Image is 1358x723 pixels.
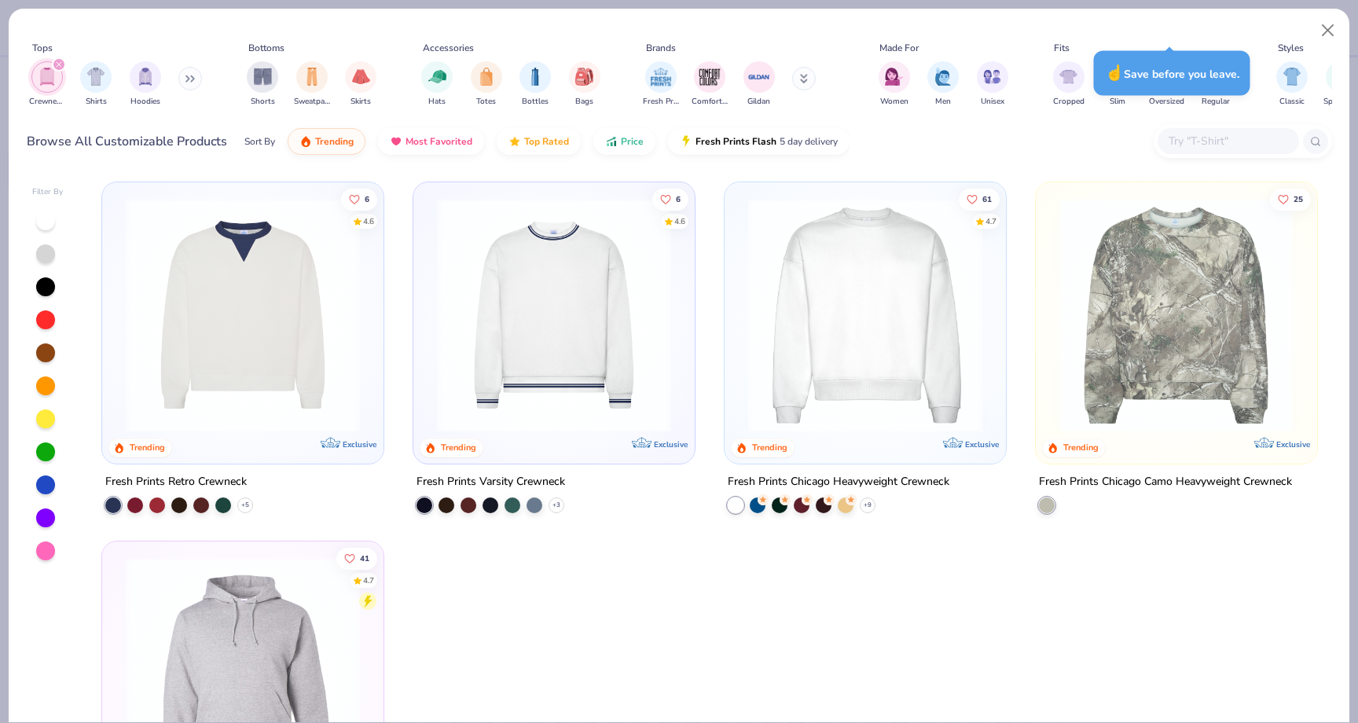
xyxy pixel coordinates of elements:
[378,128,484,155] button: Most Favorited
[254,68,272,86] img: Shorts Image
[1278,41,1304,55] div: Styles
[728,472,949,492] div: Fresh Prints Chicago Heavyweight Crewneck
[352,68,370,86] img: Skirts Image
[294,61,330,108] button: filter button
[1110,96,1125,108] span: Slim
[646,41,676,55] div: Brands
[429,198,679,432] img: 4d4398e1-a86f-4e3e-85fd-b9623566810e
[743,61,775,108] button: filter button
[423,41,474,55] div: Accessories
[299,135,312,148] img: trending.gif
[365,195,370,203] span: 6
[652,188,688,210] button: Like
[364,574,375,586] div: 4.7
[1105,63,1124,83] span: ☝️
[696,135,776,148] span: Fresh Prints Flash
[643,61,679,108] button: filter button
[935,96,951,108] span: Men
[244,134,275,149] div: Sort By
[118,198,368,432] img: 3abb6cdb-110e-4e18-92a0-dbcd4e53f056
[621,135,644,148] span: Price
[303,68,321,86] img: Sweatpants Image
[39,68,56,86] img: Crewnecks Image
[130,61,161,108] button: filter button
[241,501,249,510] span: + 5
[361,554,370,562] span: 41
[1294,195,1303,203] span: 25
[780,133,838,151] span: 5 day delivery
[575,68,593,86] img: Bags Image
[1275,439,1309,450] span: Exclusive
[417,472,565,492] div: Fresh Prints Varsity Crewneck
[747,65,771,89] img: Gildan Image
[345,61,376,108] button: filter button
[315,135,354,148] span: Trending
[1276,61,1308,108] div: filter for Classic
[130,96,160,108] span: Hoodies
[80,61,112,108] button: filter button
[1059,68,1077,86] img: Cropped Image
[29,61,65,108] button: filter button
[1283,68,1301,86] img: Classic Image
[569,61,600,108] button: filter button
[674,215,685,227] div: 4.6
[32,41,53,55] div: Tops
[29,61,65,108] div: filter for Crewnecks
[880,96,908,108] span: Women
[981,96,1004,108] span: Unisex
[1052,198,1301,432] img: d9105e28-ed75-4fdd-addc-8b592ef863ea
[519,61,551,108] button: filter button
[698,65,721,89] img: Comfort Colors Image
[288,128,365,155] button: Trending
[643,61,679,108] div: filter for Fresh Prints
[1053,61,1085,108] button: filter button
[680,135,692,148] img: flash.gif
[676,195,681,203] span: 6
[251,96,275,108] span: Shorts
[522,96,549,108] span: Bottles
[879,61,910,108] div: filter for Women
[569,61,600,108] div: filter for Bags
[478,68,495,86] img: Totes Image
[1053,96,1085,108] span: Cropped
[959,188,1000,210] button: Like
[927,61,959,108] div: filter for Men
[27,132,227,151] div: Browse All Customizable Products
[337,547,378,569] button: Like
[1270,188,1311,210] button: Like
[294,96,330,108] span: Sweatpants
[130,61,161,108] div: filter for Hoodies
[137,68,154,86] img: Hoodies Image
[927,61,959,108] button: filter button
[1279,96,1305,108] span: Classic
[977,61,1008,108] button: filter button
[343,439,376,450] span: Exclusive
[476,96,496,108] span: Totes
[983,68,1001,86] img: Unisex Image
[649,65,673,89] img: Fresh Prints Image
[692,96,728,108] span: Comfort Colors
[87,68,105,86] img: Shirts Image
[32,186,64,198] div: Filter By
[1167,132,1288,150] input: Try "T-Shirt"
[421,61,453,108] div: filter for Hats
[643,96,679,108] span: Fresh Prints
[879,61,910,108] button: filter button
[593,128,655,155] button: Price
[879,41,919,55] div: Made For
[982,195,992,203] span: 61
[740,198,990,432] img: 1358499d-a160-429c-9f1e-ad7a3dc244c9
[508,135,521,148] img: TopRated.gif
[692,61,728,108] div: filter for Comfort Colors
[743,61,775,108] div: filter for Gildan
[29,96,65,108] span: Crewnecks
[294,61,330,108] div: filter for Sweatpants
[692,61,728,108] button: filter button
[527,68,544,86] img: Bottles Image
[1053,61,1085,108] div: filter for Cropped
[747,96,770,108] span: Gildan
[977,61,1008,108] div: filter for Unisex
[1313,16,1343,46] button: Close
[679,198,929,432] img: b6dde052-8961-424d-8094-bd09ce92eca4
[364,215,375,227] div: 4.6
